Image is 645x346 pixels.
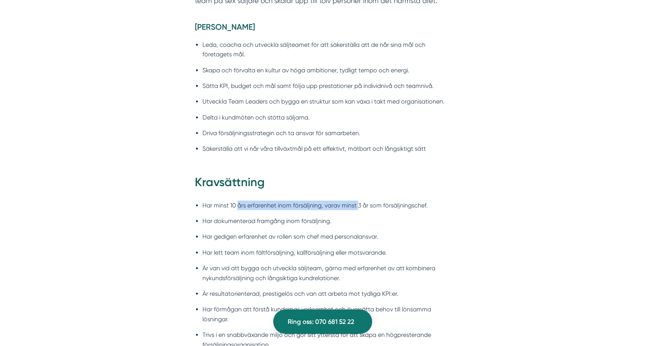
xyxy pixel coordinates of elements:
[202,216,451,226] li: Har dokumenterad framgång inom försäljning.
[202,263,451,283] li: Är van vid att bygga och utveckla säljteam, gärna med erfarenhet av att kombinera nykundsförsäljn...
[273,309,372,334] a: Ring oss: 070 681 52 22
[202,144,451,153] li: Säkerställa att vi når våra tillväxtmål på ett effektivt, mätbart och långsiktigt sätt
[202,289,451,298] li: Är resultatorienterad, prestigelös och van att arbeta mot tydliga KPI:er.
[202,248,451,257] li: Har lett team inom fältförsäljning, kallförsäljning eller motsvarande.
[202,128,451,138] li: Driva försäljningsstrategin och ta ansvar för samarbeten.
[202,201,451,210] li: Har minst 10 års erfarenhet inom försäljning, varav minst 3 år som försäljningschef.
[202,232,451,241] li: Har gedigen erfarenhet av rollen som chef med personalansvar.
[202,97,451,106] li: Utveckla Team Leaders och bygga en struktur som kan växa i takt med organisationen.
[195,174,451,195] h2: Kravsättning
[202,113,451,122] li: Delta i kundmöten och stötta säljarna.
[202,40,451,59] li: Leda, coacha och utveckla säljteamet för att säkerställa att de når sina mål och företagets mål.
[195,22,255,32] strong: [PERSON_NAME]
[202,65,451,75] li: Skapa och förvalta en kultur av höga ambitioner, tydligt tempo och energi.
[288,317,354,327] span: Ring oss: 070 681 52 22
[202,81,451,91] li: Sätta KPI, budget och mål samt följa upp prestationer på individnivå och teamnivå.
[202,305,451,324] li: Har förmågan att förstå kundernas verksamhet och översätta behov till lönsamma lösningar.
